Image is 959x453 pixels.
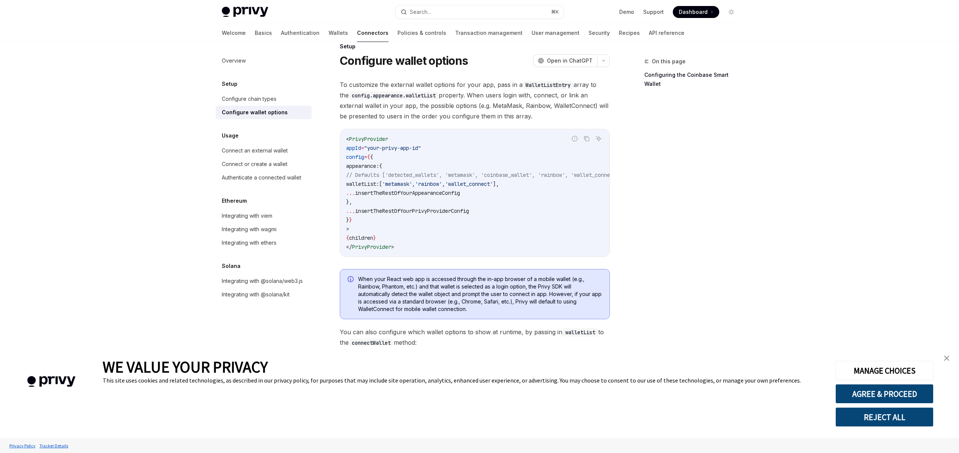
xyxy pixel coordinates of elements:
[679,8,708,16] span: Dashboard
[346,244,352,250] span: </
[222,196,247,205] h5: Ethereum
[835,384,934,404] button: AGREE & PROCEED
[222,160,287,169] div: Connect or create a wallet
[725,6,737,18] button: Toggle dark mode
[619,24,640,42] a: Recipes
[103,377,824,384] div: This site uses cookies and related technologies, as described in our privacy policy, for purposes...
[346,208,355,214] span: ...
[346,136,349,142] span: <
[570,134,580,144] button: Report incorrect code
[222,290,290,299] div: Integrating with @solana/kit
[222,79,238,88] h5: Setup
[370,154,373,160] span: {
[346,199,352,205] span: },
[346,226,349,232] span: >
[445,181,493,187] span: 'wallet_connect'
[340,79,610,121] span: To customize the external wallet options for your app, pass in a array to the property. When user...
[222,56,246,65] div: Overview
[346,172,622,178] span: // Defaults ['detected_wallets', 'metamask', 'coinbase_wallet', 'rainbow', 'wallet_connect']
[216,274,312,288] a: Integrating with @solana/web3.js
[216,54,312,67] a: Overview
[364,154,367,160] span: =
[349,91,439,100] code: config.appearance.walletList
[582,134,592,144] button: Copy the contents from the code block
[222,211,272,220] div: Integrating with viem
[255,24,272,42] a: Basics
[340,43,610,50] div: Setup
[222,225,276,234] div: Integrating with wagmi
[355,208,469,214] span: insertTheRestOfYourPrivyProviderConfig
[346,163,379,169] span: appearance:
[222,24,246,42] a: Welcome
[532,24,580,42] a: User management
[382,181,412,187] span: 'metamask'
[216,209,312,223] a: Integrating with viem
[216,92,312,106] a: Configure chain types
[357,24,388,42] a: Connectors
[835,407,934,427] button: REJECT ALL
[222,7,268,17] img: light logo
[329,24,348,42] a: Wallets
[533,54,597,67] button: Open in ChatGPT
[7,439,37,452] a: Privacy Policy
[216,106,312,119] a: Configure wallet options
[216,144,312,157] a: Connect an external wallet
[355,190,460,196] span: insertTheRestOfYourAppearanceConfig
[349,339,394,347] code: connectWallet
[346,190,355,196] span: ...
[562,328,598,336] code: walletList
[652,57,686,66] span: On this page
[222,262,240,271] h5: Solana
[216,236,312,250] a: Integrating with ethers
[594,134,603,144] button: Ask AI
[216,223,312,236] a: Integrating with wagmi
[346,154,364,160] span: config
[361,145,364,151] span: =
[216,288,312,301] a: Integrating with @solana/kit
[379,181,382,187] span: [
[367,154,370,160] span: {
[391,244,394,250] span: >
[222,238,276,247] div: Integrating with ethers
[222,94,276,103] div: Configure chain types
[547,57,593,64] span: Open in ChatGPT
[222,131,239,140] h5: Usage
[644,69,743,90] a: Configuring the Coinbase Smart Wallet
[643,8,664,16] a: Support
[11,365,91,398] img: company logo
[410,7,431,16] div: Search...
[415,181,442,187] span: 'rainbow'
[222,277,303,286] div: Integrating with @solana/web3.js
[649,24,684,42] a: API reference
[358,275,602,313] span: When your React web app is accessed through the in-app browser of a mobile wallet (e.g., Rainbow,...
[939,351,954,366] a: close banner
[349,235,373,241] span: children
[216,157,312,171] a: Connect or create a wallet
[373,235,376,241] span: }
[364,145,421,151] span: "your-privy-app-id"
[379,163,382,169] span: {
[349,136,388,142] span: PrivyProvider
[551,9,559,15] span: ⌘ K
[216,171,312,184] a: Authenticate a connected wallet
[222,108,288,117] div: Configure wallet options
[835,361,934,380] button: MANAGE CHOICES
[346,217,349,223] span: }
[103,357,268,377] span: WE VALUE YOUR PRIVACY
[222,173,301,182] div: Authenticate a connected wallet
[352,244,391,250] span: PrivyProvider
[396,5,563,19] button: Search...⌘K
[348,276,355,284] svg: Info
[523,81,574,89] code: WalletListEntry
[346,181,379,187] span: walletList:
[346,235,349,241] span: {
[340,327,610,348] span: You can also configure which wallet options to show at runtime, by passing in to the method:
[222,146,288,155] div: Connect an external wallet
[340,54,468,67] h1: Configure wallet options
[455,24,523,42] a: Transaction management
[37,439,70,452] a: Tracker Details
[349,217,352,223] span: }
[442,181,445,187] span: ,
[589,24,610,42] a: Security
[619,8,634,16] a: Demo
